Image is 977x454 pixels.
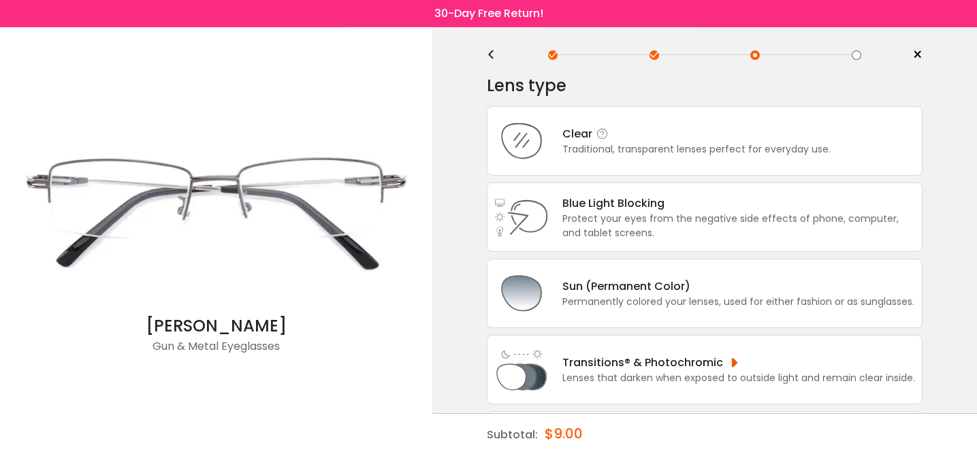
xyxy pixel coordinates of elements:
img: Sun [494,266,549,321]
div: Sun (Permanent Color) [562,278,914,295]
div: [PERSON_NAME] [7,314,426,338]
div: Permanently colored your lenses, used for either fashion or as sunglasses. [562,295,914,309]
div: Lens type [487,72,923,99]
div: Blue Light Blocking [562,195,915,212]
div: $9.00 [545,414,583,453]
i: Clear [596,127,609,141]
div: Transitions® & Photochromic [562,354,915,371]
span: × [912,45,923,65]
img: Light Adjusting [494,342,549,397]
img: Gun Connor - Metal Eyeglasses [7,105,426,314]
div: Gun & Metal Eyeglasses [7,338,426,366]
div: Traditional, transparent lenses perfect for everyday use. [562,142,831,157]
div: Lenses that darken when exposed to outside light and remain clear inside. [562,371,915,385]
div: < [487,50,507,61]
a: × [902,45,923,65]
div: Clear [562,125,831,142]
div: Protect your eyes from the negative side effects of phone, computer, and tablet screens. [562,212,915,240]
